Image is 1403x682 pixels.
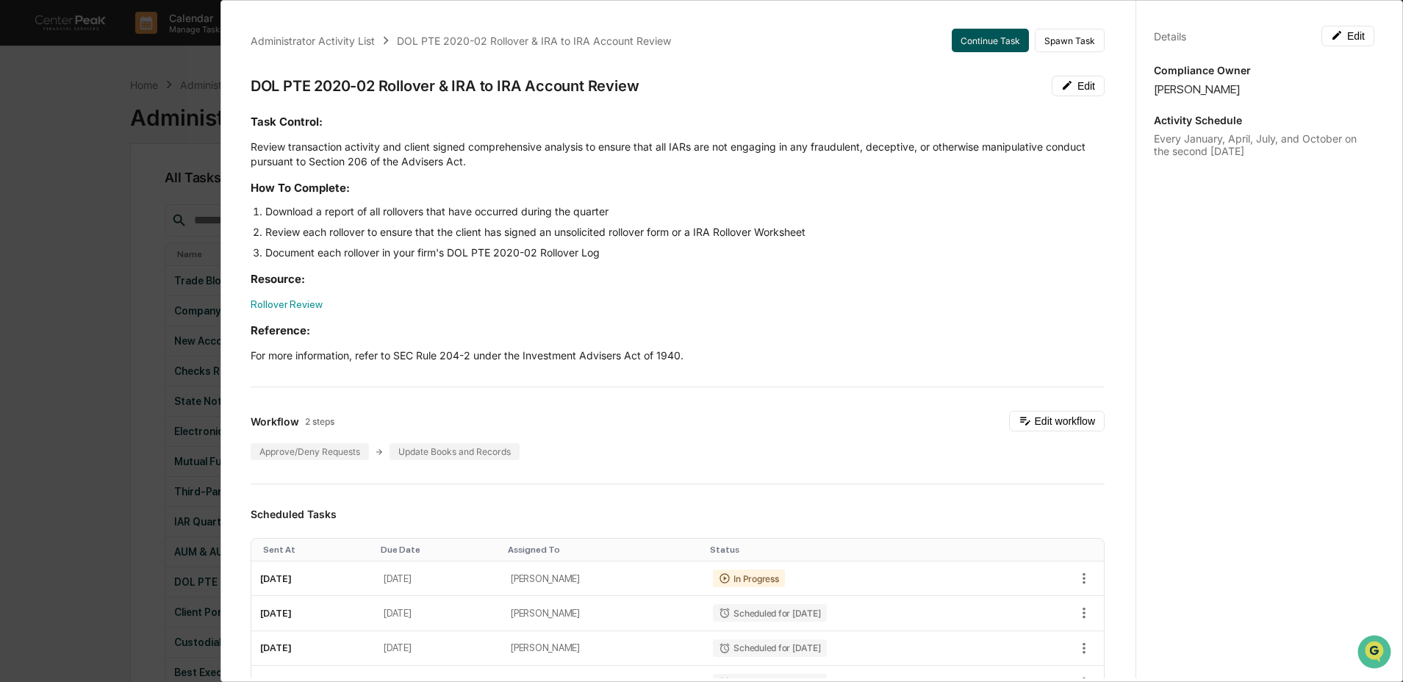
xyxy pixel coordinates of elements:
[251,77,639,95] div: DOL PTE 2020-02 Rollover & IRA to IRA Account Review
[146,249,178,260] span: Pylon
[1154,30,1186,43] div: Details
[251,596,375,631] td: [DATE]
[15,31,268,54] p: How can we help?
[508,545,698,555] div: Toggle SortBy
[101,179,188,206] a: 🗄️Attestations
[1035,29,1105,52] button: Spawn Task
[9,207,98,234] a: 🔎Data Lookup
[1154,114,1374,126] p: Activity Schedule
[9,179,101,206] a: 🖐️Preclearance
[251,508,1105,520] h3: Scheduled Tasks
[1154,132,1374,157] div: Every January, April, July, and October on the second [DATE]
[710,545,1005,555] div: Toggle SortBy
[251,561,375,596] td: [DATE]
[502,561,704,596] td: [PERSON_NAME]
[107,187,118,198] div: 🗄️
[713,604,826,622] div: Scheduled for [DATE]
[50,112,241,127] div: Start new chat
[251,323,310,337] strong: Reference:
[15,187,26,198] div: 🖐️
[265,204,1105,219] li: Download a report of all rollovers that have occurred during the quarter
[1052,76,1105,96] button: Edit
[250,117,268,134] button: Start new chat
[502,596,704,631] td: [PERSON_NAME]
[502,631,704,666] td: [PERSON_NAME]
[1154,64,1374,76] p: Compliance Owner
[952,29,1029,52] button: Continue Task
[29,185,95,200] span: Preclearance
[1321,26,1374,46] button: Edit
[251,443,369,460] div: Approve/Deny Requests
[375,561,502,596] td: [DATE]
[265,225,1105,240] li: Review each rollover to ensure that the client has signed an unsolicited rollover form or a IRA R...
[251,348,1105,363] p: For more information, refer to SEC Rule 204-2 under the Investment Advisers Act of 1940.
[1009,411,1105,431] button: Edit workflow
[381,545,496,555] div: Toggle SortBy
[1356,633,1396,673] iframe: Open customer support
[251,35,375,47] div: Administrator Activity List
[375,631,502,666] td: [DATE]
[121,185,182,200] span: Attestations
[50,127,186,139] div: We're available if you need us!
[397,35,671,47] div: DOL PTE 2020-02 Rollover & IRA to IRA Account Review
[251,272,305,286] strong: Resource:
[263,545,369,555] div: Toggle SortBy
[251,298,323,310] a: Rollover Review
[29,213,93,228] span: Data Lookup
[251,140,1105,169] p: Review transaction activity and client signed comprehensive analysis to ensure that all IARs are ...
[104,248,178,260] a: Powered byPylon
[305,416,334,427] span: 2 steps
[15,112,41,139] img: 1746055101610-c473b297-6a78-478c-a979-82029cc54cd1
[713,639,826,657] div: Scheduled for [DATE]
[390,443,520,460] div: Update Books and Records
[713,570,784,587] div: In Progress
[251,631,375,666] td: [DATE]
[251,415,299,428] span: Workflow
[251,181,350,195] strong: How To Complete:
[265,245,1105,260] li: Document each rollover in your firm's DOL PTE 2020-02 Rollover Log
[251,115,323,129] strong: Task Control:
[1154,82,1374,96] div: [PERSON_NAME]
[375,596,502,631] td: [DATE]
[15,215,26,226] div: 🔎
